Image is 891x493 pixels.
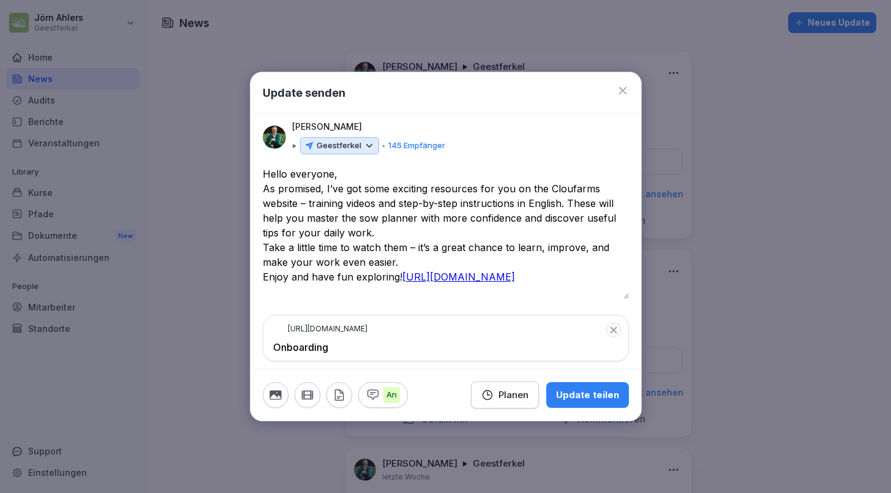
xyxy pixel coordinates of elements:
p: 145 Empfänger [388,140,445,152]
div: Planen [481,388,528,402]
h1: Update senden [263,85,345,101]
p: [PERSON_NAME] [292,120,362,134]
p: [URL][DOMAIN_NAME] [288,323,367,335]
div: Update teilen [556,388,619,402]
img: favicon.ico [273,324,283,334]
img: bjt6ac15zr3cwr6gyxmatz36.png [263,126,286,149]
a: [URL][DOMAIN_NAME] [402,271,515,283]
p: Geestferkel [317,140,361,152]
p: An [383,387,400,403]
button: An [358,382,408,408]
button: Update teilen [546,382,629,408]
button: Planen [471,382,539,408]
p: Onboarding [273,341,618,353]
